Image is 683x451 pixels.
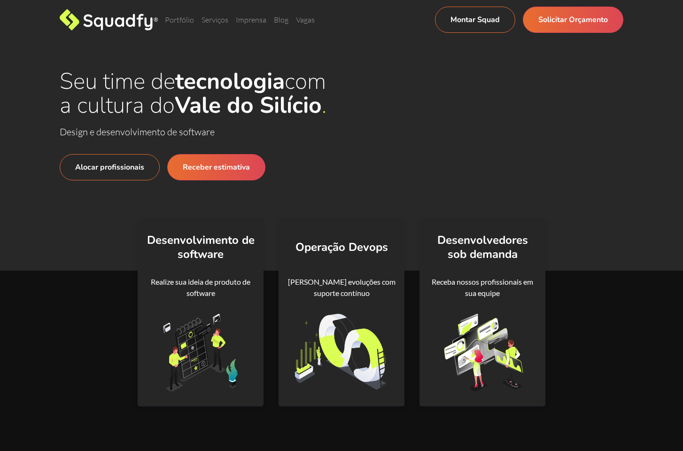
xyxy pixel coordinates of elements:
a: Solicitar Orçamento [523,7,623,33]
a: Alocar profissionais [60,154,160,180]
a: Receber estimativa [167,154,265,180]
div: Receba nossos profissionais em sua equipe [427,276,538,299]
span: Seu time de com a cultura do [60,66,326,121]
a: Montar Squad [435,7,515,33]
a: Serviços [202,15,228,24]
span: Design e desenvolvimento de software [60,126,215,138]
strong: tecnologia [175,66,285,97]
h4: Operação Devops [295,240,388,254]
a: Vagas [296,15,315,24]
a: Blog [274,15,288,24]
h4: Desenvolvimento de software [145,233,256,261]
h4: Desenvolvedores sob demanda [427,233,538,261]
div: Realize sua ideia de produto de software [145,276,256,299]
a: Imprensa [236,15,266,24]
strong: Vale do Silício [175,90,322,121]
div: [PERSON_NAME] evoluções com suporte contínuo [286,276,397,299]
a: Portfólio [165,15,194,24]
